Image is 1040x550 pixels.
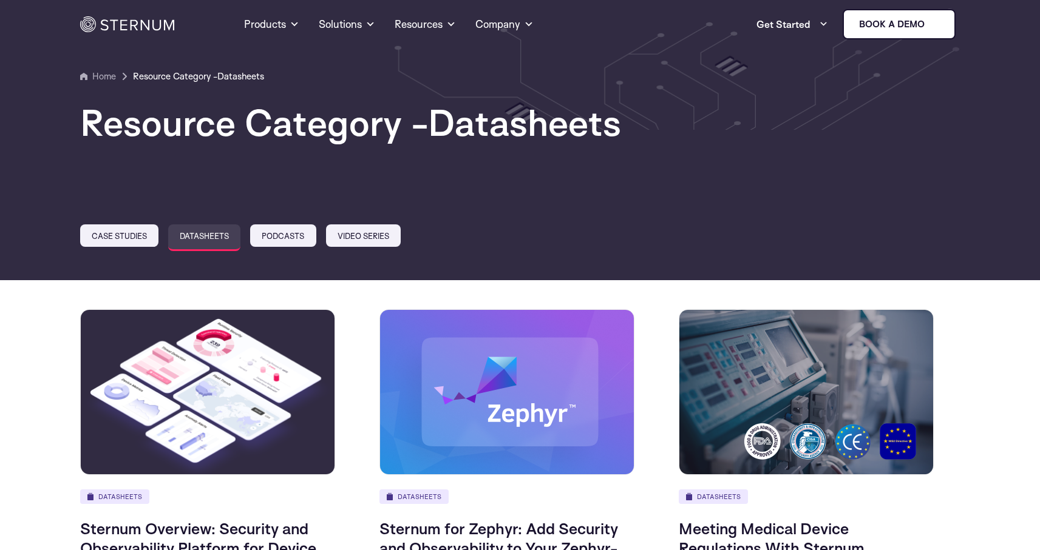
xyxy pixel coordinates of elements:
[80,69,116,84] a: Home
[168,224,240,251] a: Datasheets
[250,224,316,247] a: Podcasts
[679,489,748,504] a: Datasheets
[379,489,449,504] a: Datasheets
[930,19,939,29] img: sternum iot
[679,309,934,475] img: Meeting Medical Device Regulations With Sternum
[326,224,401,247] a: Video Series
[387,493,393,500] img: datasheet.svg
[756,12,828,36] a: Get Started
[133,69,264,84] a: Resource Category -Datasheets
[80,224,158,247] a: Case Studies
[80,489,149,504] a: Datasheets
[379,309,634,475] img: Sternum for Zephyr: Add Security and Observability to Your Zephyr-operated Device
[319,2,375,46] a: Solutions
[686,493,692,500] img: datasheet.svg
[475,2,534,46] a: Company
[87,493,93,500] img: datasheet.svg
[395,2,456,46] a: Resources
[428,99,621,145] span: Datasheets
[80,309,335,475] img: Sternum Overview: Security and Observability Platform for Device Manufacturers
[217,70,264,82] span: Datasheets
[843,9,956,39] a: Book a demo
[80,103,960,142] h1: Resource Category -
[244,2,299,46] a: Products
